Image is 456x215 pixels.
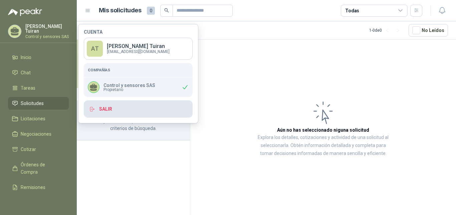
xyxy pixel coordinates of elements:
[25,35,69,39] p: Control y sensores SAS
[164,8,169,13] span: search
[87,41,103,57] div: AT
[8,97,69,110] a: Solicitudes
[369,25,403,36] div: 1 - 0 de 0
[21,100,44,107] span: Solicitudes
[8,128,69,140] a: Negociaciones
[21,115,45,122] span: Licitaciones
[8,181,69,194] a: Remisiones
[8,66,69,79] a: Chat
[107,50,170,54] p: [EMAIL_ADDRESS][DOMAIN_NAME]
[84,38,193,60] a: AT[PERSON_NAME] Tuiran[EMAIL_ADDRESS][DOMAIN_NAME]
[84,77,193,97] div: Control y sensores SASPropietario
[21,184,45,191] span: Remisiones
[21,54,31,61] span: Inicio
[8,51,69,64] a: Inicio
[21,130,51,138] span: Negociaciones
[409,24,448,37] button: No Leídos
[8,8,42,16] img: Logo peakr
[8,158,69,178] a: Órdenes de Compra
[84,30,193,34] h4: Cuenta
[25,24,69,33] p: [PERSON_NAME] Tuiran
[99,6,142,15] h1: Mis solicitudes
[21,69,31,76] span: Chat
[88,67,189,73] h5: Compañías
[147,7,155,15] span: 0
[85,117,182,132] p: No hay solicitudes que coincidan con tus criterios de búsqueda.
[8,143,69,156] a: Cotizar
[84,100,193,118] button: Salir
[21,161,62,176] span: Órdenes de Compra
[21,146,36,153] span: Cotizar
[8,112,69,125] a: Licitaciones
[103,83,155,88] p: Control y sensores SAS
[8,82,69,94] a: Tareas
[345,7,359,14] div: Todas
[21,84,35,92] span: Tareas
[8,196,69,209] a: Configuración
[257,134,389,158] p: Explora los detalles, cotizaciones y actividad de una solicitud al seleccionarla. Obtén informaci...
[103,88,155,92] span: Propietario
[277,126,369,134] h3: Aún no has seleccionado niguna solicitud
[107,44,170,49] p: [PERSON_NAME] Tuiran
